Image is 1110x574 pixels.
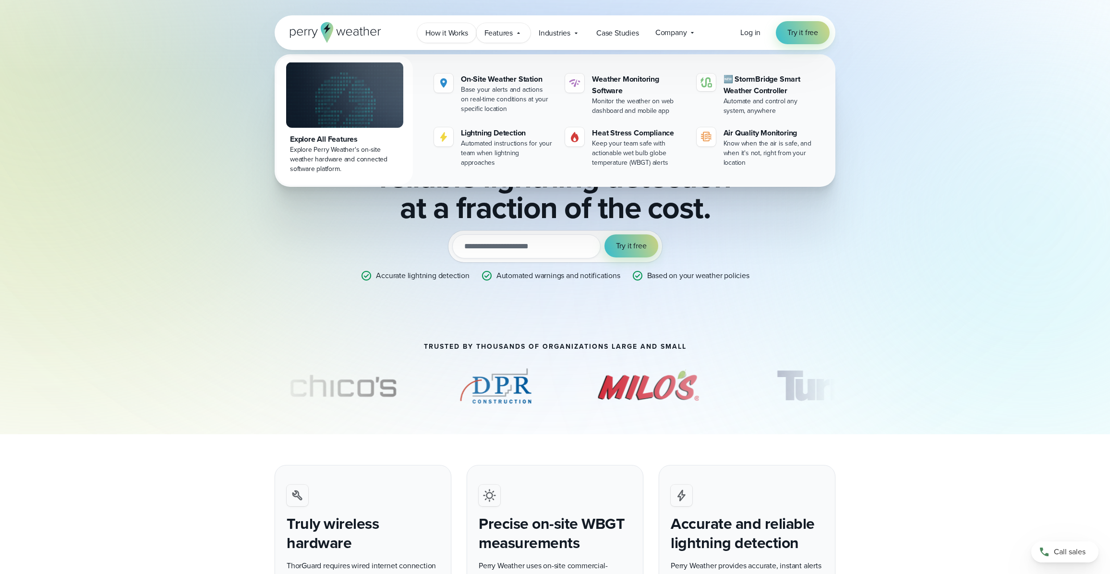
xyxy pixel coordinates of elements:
[700,77,712,87] img: stormbridge-icon-V6.svg
[458,362,534,410] img: DPR-Construction.svg
[461,139,554,168] div: Automated instructions for your team when lightning approaches
[671,514,823,552] h4: Accurate and reliable lightning detection
[461,85,554,114] div: Base your alerts and actions on real-time conditions at your specific location
[763,362,899,410] img: Turner-Construction_1.svg
[569,131,580,143] img: Gas.svg
[580,362,717,410] img: Milos.svg
[417,23,476,43] a: How it Works
[1031,541,1098,562] a: Call sales
[376,270,469,281] p: Accurate lightning detection
[461,127,554,139] div: Lightning Detection
[290,134,399,145] div: Explore All Features
[740,27,760,38] a: Log in
[569,77,580,89] img: software-icon.svg
[275,362,411,410] div: 2 of 11
[724,139,816,168] div: Know when the air is safe, and when it's not, right from your location
[458,362,534,410] div: 3 of 11
[424,343,687,351] h2: Trusted by thousands of organizations large and small
[479,514,631,552] h4: Precise on-site WBGT measurements
[700,131,712,143] img: aqi-icon.svg
[724,127,816,139] div: Air Quality Monitoring
[724,97,816,116] div: Automate and control any system, anywhere
[275,362,411,410] img: Chicos.svg
[592,73,685,97] div: Weather Monitoring Software
[580,362,717,410] div: 4 of 11
[776,21,830,44] a: Try it free
[561,70,688,120] a: Weather Monitoring Software Monitor the weather on web dashboard and mobile app
[430,70,557,118] a: On-Site Weather Station Base your alerts and actions on real-time conditions at your specific loc...
[592,127,685,139] div: Heat Stress Compliance
[763,362,899,410] div: 5 of 11
[787,27,818,38] span: Try it free
[290,145,399,174] div: Explore Perry Weather's on-site weather hardware and connected software platform.
[647,270,749,281] p: Based on your weather policies
[693,123,820,171] a: Air Quality Monitoring Know when the air is safe, and when it's not, right from your location
[592,139,685,168] div: Keep your team safe with actionable wet bulb globe temperature (WBGT) alerts
[693,70,820,120] a: 🆕 StormBridge Smart Weather Controller Automate and control any system, anywhere
[616,240,647,252] span: Try it free
[461,73,554,85] div: On-Site Weather Station
[323,100,787,223] h2: Perry Weather: A with faster, more reliable lightning detection at a fraction of the cost.
[287,514,439,552] h5: Truly wireless hardware
[655,27,687,38] span: Company
[604,234,658,257] button: Try it free
[561,123,688,171] a: Heat Stress Compliance Keep your team safe with actionable wet bulb globe temperature (WBGT) alerts
[275,362,835,415] div: slideshow
[438,77,449,89] img: Location.svg
[588,23,647,43] a: Case Studies
[496,270,620,281] p: Automated warnings and notifications
[1054,546,1086,558] span: Call sales
[596,27,639,39] span: Case Studies
[430,123,557,171] a: Lightning Detection Automated instructions for your team when lightning approaches
[484,27,513,39] span: Features
[724,73,816,97] div: 🆕 StormBridge Smart Weather Controller
[539,27,570,39] span: Industries
[438,131,449,143] img: lightning-icon.svg
[277,56,413,185] a: Explore All Features Explore Perry Weather's on-site weather hardware and connected software plat...
[425,27,468,39] span: How it Works
[592,97,685,116] div: Monitor the weather on web dashboard and mobile app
